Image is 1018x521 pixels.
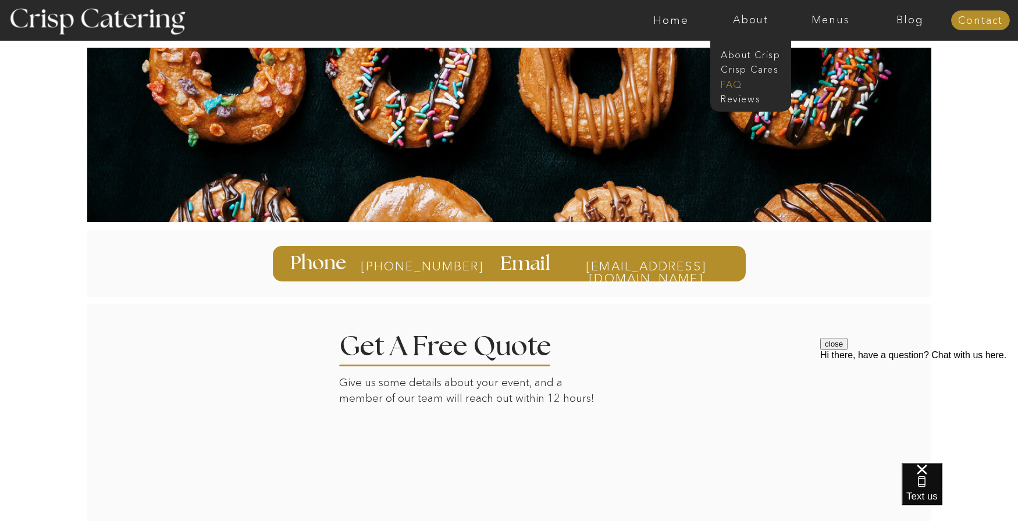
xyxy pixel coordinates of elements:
iframe: podium webchat widget prompt [820,338,1018,477]
a: [EMAIL_ADDRESS][DOMAIN_NAME] [563,260,729,271]
h2: Get A Free Quote [339,333,587,355]
a: Blog [870,15,950,26]
a: Reviews [721,92,779,104]
h3: Phone [290,254,349,273]
a: Contact [951,15,1010,27]
iframe: podium webchat widget bubble [902,463,1018,521]
a: [PHONE_NUMBER] [361,260,453,273]
p: Give us some details about your event, and a member of our team will reach out within 12 hours! [339,375,603,409]
h3: Email [500,254,554,273]
a: faq [721,78,779,89]
a: Home [631,15,711,26]
a: Crisp Cares [721,63,788,74]
a: Menus [791,15,870,26]
a: About [711,15,791,26]
a: About Crisp [721,48,788,59]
